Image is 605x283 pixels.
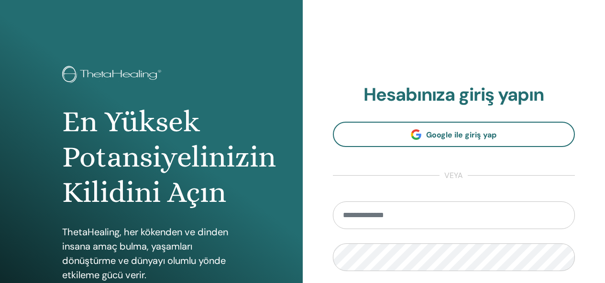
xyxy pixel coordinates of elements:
p: ThetaHealing, her kökenden ve dinden insana amaç bulma, yaşamları dönüştürme ve dünyayı olumlu yö... [62,225,240,282]
span: veya [440,170,468,181]
h1: En Yüksek Potansiyelinizin Kilidini Açın [62,104,240,210]
h2: Hesabınıza giriş yapın [333,84,575,106]
span: Google ile giriş yap [426,130,496,140]
a: Google ile giriş yap [333,122,575,147]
